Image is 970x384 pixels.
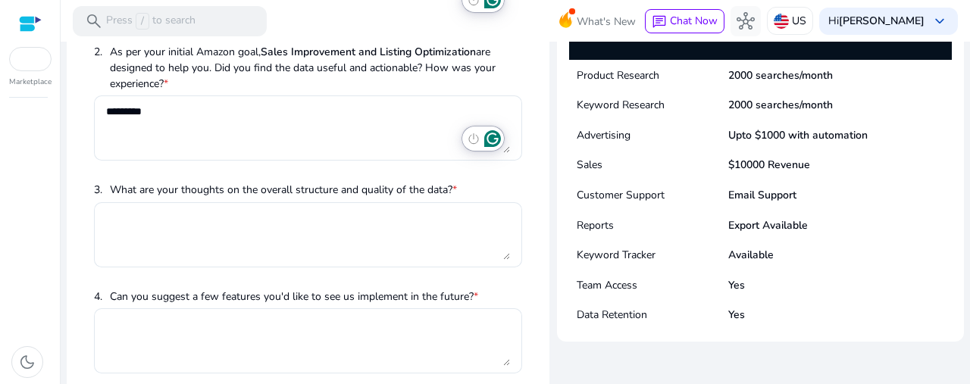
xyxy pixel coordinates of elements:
[577,67,728,83] p: Product Research
[577,277,728,293] p: Team Access
[577,127,728,143] p: Advertising
[577,157,728,173] p: Sales
[792,8,806,34] p: US
[737,12,755,30] span: hub
[728,217,808,233] p: Export Available
[728,67,833,83] p: 2000 searches/month
[577,307,728,323] p: Data Retention
[85,12,103,30] span: search
[728,157,810,173] p: $10000 Revenue
[94,182,102,198] p: 3.
[577,8,636,35] span: What's New
[931,12,949,30] span: keyboard_arrow_down
[577,97,728,113] p: Keyword Research
[577,247,728,263] p: Keyword Tracker
[731,6,761,36] button: hub
[110,289,478,304] p: Can you suggest a few features you'd like to see us implement in the future?
[728,127,868,143] p: Upto $1000 with automation
[670,14,718,28] span: Chat Now
[728,97,833,113] p: 2000 searches/month
[728,307,745,323] p: Yes
[261,45,476,59] b: Sales Improvement and Listing Optimization
[9,76,52,88] p: Marketplace
[839,14,925,28] b: [PERSON_NAME]
[106,103,510,153] textarea: To enrich screen reader interactions, please activate Accessibility in Grammarly extension settings
[728,247,774,263] p: Available
[106,13,196,30] p: Press to search
[110,44,522,92] p: As per your initial Amazon goal, are designed to help you. Did you find the data useful and actio...
[136,13,149,30] span: /
[18,353,36,371] span: dark_mode
[728,187,796,203] p: Email Support
[645,9,724,33] button: chatChat Now
[828,16,925,27] p: Hi
[652,14,667,30] span: chat
[728,277,745,293] p: Yes
[577,187,728,203] p: Customer Support
[577,217,728,233] p: Reports
[94,289,102,304] p: 4.
[94,44,102,92] p: 2.
[110,182,457,198] p: What are your thoughts on the overall structure and quality of the data?
[774,14,789,29] img: us.svg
